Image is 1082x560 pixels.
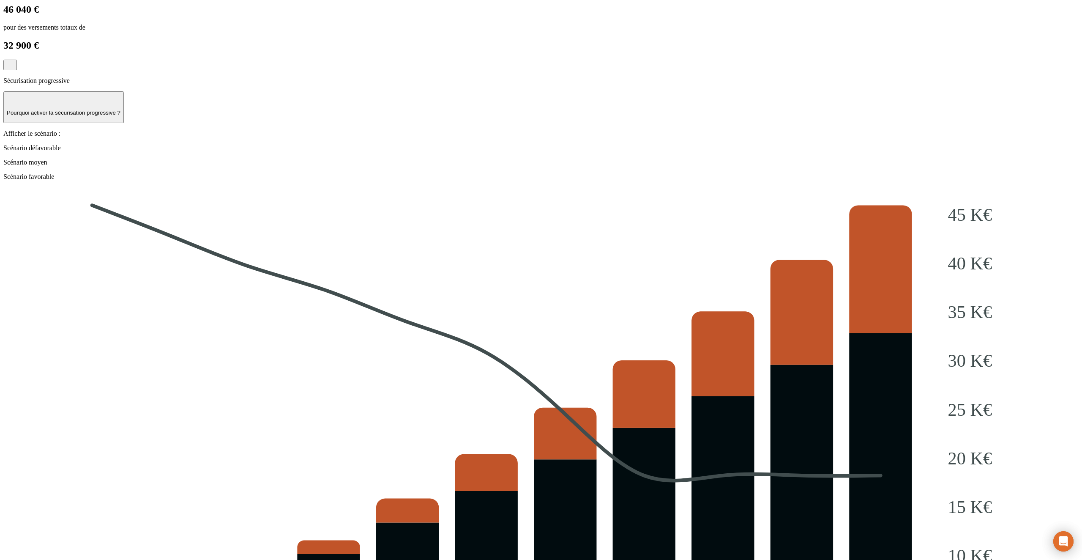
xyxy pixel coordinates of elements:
tspan: 40 K€ [948,253,992,273]
p: Scénario favorable [3,173,1079,181]
tspan: 20 K€ [948,448,992,468]
tspan: 15 K€ [948,497,992,516]
p: Sécurisation progressive [3,77,1079,85]
h2: 46 040 € [3,4,1079,15]
tspan: 35 K€ [948,302,992,322]
p: Pourquoi activer la sécurisation progressive ? [7,110,120,116]
tspan: 25 K€ [948,399,992,419]
button: Pourquoi activer la sécurisation progressive ? [3,91,124,123]
tspan: 30 K€ [948,351,992,371]
h2: 32 900 € [3,40,1079,51]
p: Afficher le scénario : [3,130,1079,137]
div: Ouvrir le Messenger Intercom [1053,531,1074,552]
p: Scénario moyen [3,159,1079,166]
tspan: 45 K€ [948,205,992,225]
p: pour des versements totaux de [3,24,1079,31]
p: Scénario défavorable [3,144,1079,152]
